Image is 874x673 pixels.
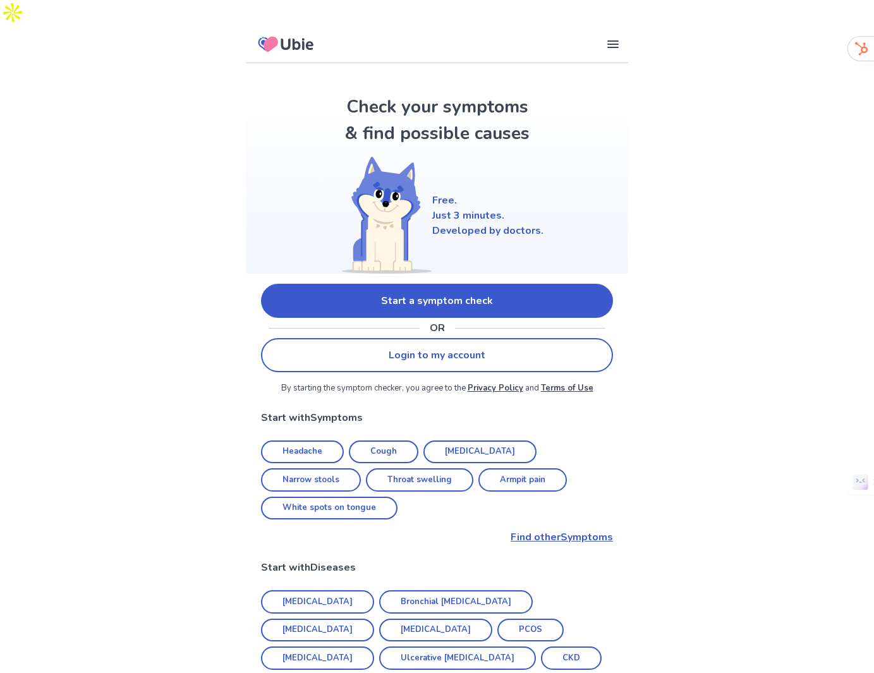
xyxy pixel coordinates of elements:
[261,590,374,614] a: [MEDICAL_DATA]
[261,410,613,425] p: Start with Symptoms
[349,440,418,464] a: Cough
[261,560,613,575] p: Start with Diseases
[423,440,537,464] a: [MEDICAL_DATA]
[261,497,398,520] a: White spots on tongue
[497,619,564,642] a: PCOS
[379,646,536,670] a: Ulcerative [MEDICAL_DATA]
[432,223,543,238] p: Developed by doctors.
[432,193,543,208] p: Free.
[261,468,361,492] a: Narrow stools
[366,468,473,492] a: Throat swelling
[331,157,432,274] img: Shiba (Welcome)
[468,382,523,394] a: Privacy Policy
[432,208,543,223] p: Just 3 minutes.
[261,440,344,464] a: Headache
[261,382,613,395] p: By starting the symptom checker, you agree to the and
[379,590,533,614] a: Bronchial [MEDICAL_DATA]
[379,619,492,642] a: [MEDICAL_DATA]
[541,382,593,394] a: Terms of Use
[261,646,374,670] a: [MEDICAL_DATA]
[343,94,532,147] h1: Check your symptoms & find possible causes
[261,530,613,545] p: Find other Symptoms
[430,320,445,336] p: OR
[261,530,613,545] a: Find otherSymptoms
[261,338,613,372] a: Login to my account
[478,468,567,492] a: Armpit pain
[261,619,374,642] a: [MEDICAL_DATA]
[261,284,613,318] a: Start a symptom check
[541,646,602,670] a: CKD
